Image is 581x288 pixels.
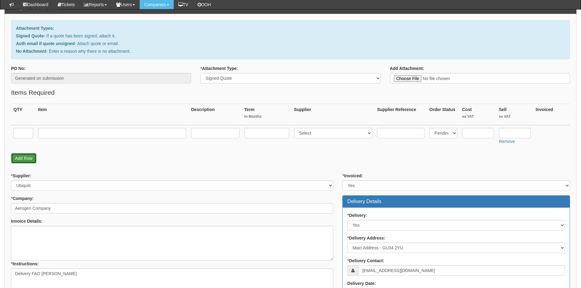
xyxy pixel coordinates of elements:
th: Cost [460,104,496,125]
label: Invoiced: [342,173,363,179]
th: Sell [496,104,533,125]
th: Item [36,104,189,125]
th: Supplier Reference [375,104,427,125]
h3: Delivery Details [347,199,565,204]
label: Delivery Contact: [347,258,384,264]
b: Attachment Types: [16,26,54,31]
legend: Items Required [11,88,55,98]
a: Add Row [11,153,36,163]
th: Term [242,104,292,125]
small: ex VAT [462,114,494,119]
th: Supplier [292,104,375,125]
p: - Enter a reason why there is no attachment. [16,48,565,54]
label: PO No: [11,65,25,71]
label: Delivery: [347,212,367,218]
b: Auth email if quote unsigned [16,41,75,46]
th: Description [189,104,242,125]
label: Add Attachment: [390,65,424,71]
label: Delivery Date: [347,280,376,286]
th: Invoiced [533,104,570,125]
small: In Months [244,114,289,119]
b: No Attachment [16,49,46,54]
label: Invoice Details: [11,218,43,224]
label: Instructions: [11,261,39,267]
label: Supplier: [11,173,31,179]
p: - Attach quote or email. [16,40,565,47]
p: - If a quote has been signed, attach it. [16,33,565,39]
label: Attachment Type: [200,65,238,71]
th: QTY [11,104,36,125]
th: Order Status [427,104,460,125]
a: Remove [499,139,515,144]
small: ex VAT [499,114,531,119]
label: Company: [11,195,34,202]
label: Delivery Address: [347,235,385,241]
b: Signed Quote [16,33,44,38]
